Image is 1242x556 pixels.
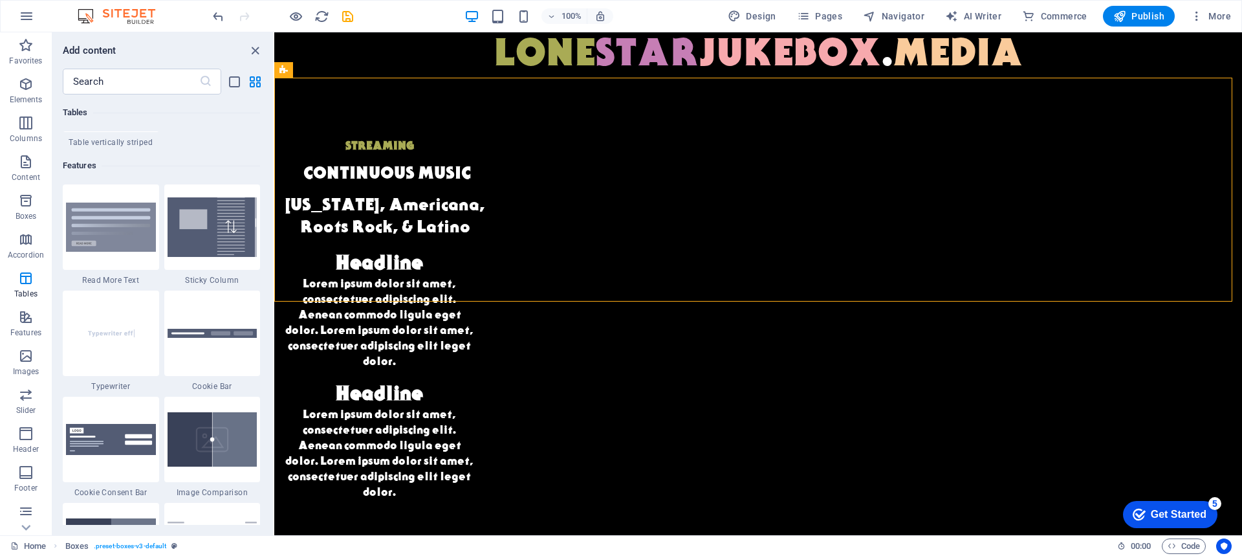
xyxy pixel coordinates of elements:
[594,10,606,22] i: On resize automatically adjust zoom level to fit chosen device.
[1113,10,1164,23] span: Publish
[723,6,781,27] div: Design (Ctrl+Alt+Y)
[1162,539,1206,554] button: Code
[164,184,261,285] div: Sticky Column
[247,43,263,58] button: close panel
[168,412,257,467] img: image-comparison.svg
[74,8,171,24] img: Editor Logo
[945,10,1001,23] span: AI Writer
[63,275,159,285] span: Read More Text
[1017,6,1093,27] button: Commerce
[13,444,39,454] p: Header
[10,328,41,338] p: Features
[210,8,226,24] button: undo
[247,74,263,89] button: grid-view
[1103,6,1175,27] button: Publish
[65,539,178,554] nav: breadcrumb
[858,6,930,27] button: Navigator
[10,95,43,105] p: Elements
[211,9,226,24] i: Undo: Change text (Ctrl+Z)
[792,6,847,27] button: Pages
[63,69,199,95] input: Search
[1022,10,1087,23] span: Commerce
[561,8,582,24] h6: 100%
[13,366,39,377] p: Images
[1117,539,1151,554] h6: Session time
[226,74,242,89] button: list-view
[12,172,40,183] p: Content
[29,129,197,150] span: CONTINUOUS MUSIC
[797,10,842,23] span: Pages
[63,397,159,498] div: Cookie Consent Bar
[63,43,116,58] h6: Add content
[66,203,156,252] img: Read_More_Thumbnail.svg
[63,184,159,285] div: Read More Text
[96,3,109,16] div: 5
[1190,10,1231,23] span: More
[1216,539,1232,554] button: Usercentrics
[728,10,776,23] span: Design
[168,329,257,339] img: cookie-info.svg
[164,275,261,285] span: Sticky Column
[94,539,166,554] span: . preset-boxes-v3-default
[66,304,156,363] img: Typewritereffect_thumbnail.svg
[541,8,587,24] button: 100%
[66,424,156,455] img: cookie-consent-baner.svg
[9,56,42,66] p: Favorites
[164,291,261,392] div: Cookie Bar
[63,105,260,120] h6: Tables
[10,539,46,554] a: Click to cancel selection. Double-click to open Pages
[63,158,260,173] h6: Features
[168,197,257,257] img: StickyColumn.svg
[1185,6,1236,27] button: More
[340,8,355,24] button: save
[16,211,37,221] p: Boxes
[1168,539,1200,554] span: Code
[63,381,159,392] span: Typewriter
[63,291,159,392] div: Typewriter
[65,539,89,554] span: Click to select. Double-click to edit
[164,397,261,498] div: Image Comparison
[14,289,38,299] p: Tables
[10,6,105,34] div: Get Started 5 items remaining, 0% complete
[340,9,355,24] i: Save (Ctrl+S)
[63,137,159,148] span: Table vertically striped
[288,8,303,24] button: Click here to leave preview mode and continue editing
[863,10,924,23] span: Navigator
[1131,539,1151,554] span: 00 00
[8,250,44,260] p: Accordion
[10,161,211,182] span: [US_STATE], Americana,
[723,6,781,27] button: Design
[164,487,261,498] span: Image Comparison
[164,381,261,392] span: Cookie Bar
[16,405,36,416] p: Slider
[171,542,177,550] i: This element is a customizable preset
[26,183,196,204] span: Roots Rock, & Latino
[314,9,329,24] i: Reload page
[14,483,38,493] p: Footer
[940,6,1007,27] button: AI Writer
[10,133,42,144] p: Columns
[63,487,159,498] span: Cookie Consent Bar
[38,14,94,26] div: Get Started
[1140,541,1142,551] span: :
[314,8,329,24] button: reload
